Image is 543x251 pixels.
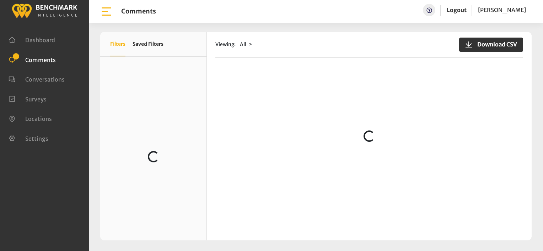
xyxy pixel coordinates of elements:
img: benchmark [11,2,77,19]
a: Locations [9,115,52,122]
span: [PERSON_NAME] [478,6,526,13]
button: Saved Filters [133,32,163,56]
span: Comments [25,56,56,63]
button: Download CSV [459,38,523,52]
span: Surveys [25,95,47,102]
span: Viewing: [215,41,236,48]
span: Dashboard [25,37,55,44]
a: Logout [447,6,467,13]
span: All [240,41,246,48]
h1: Comments [121,7,156,15]
a: Conversations [9,75,65,82]
a: [PERSON_NAME] [478,4,526,16]
a: Dashboard [9,36,55,43]
button: Filters [110,32,125,56]
span: Download CSV [473,40,517,49]
a: Settings [9,134,48,141]
a: Surveys [9,95,47,102]
span: Conversations [25,76,65,83]
a: Logout [447,4,467,16]
span: Locations [25,115,52,122]
span: Settings [25,135,48,142]
img: bar [100,5,113,18]
a: Comments [9,56,56,63]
